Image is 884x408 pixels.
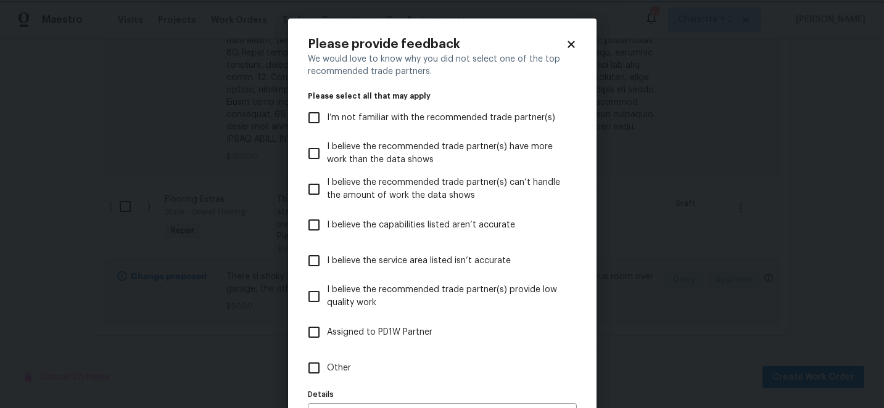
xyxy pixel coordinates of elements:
label: Details [308,391,577,398]
span: Other [327,362,351,375]
h2: Please provide feedback [308,38,566,51]
span: I believe the recommended trade partner(s) have more work than the data shows [327,141,567,166]
span: I’m not familiar with the recommended trade partner(s) [327,112,555,124]
span: I believe the recommended trade partner(s) provide low quality work [327,284,567,309]
span: I believe the service area listed isn’t accurate [327,255,511,267]
div: We would love to know why you did not select one of the top recommended trade partners. [308,53,577,78]
span: Assigned to PD1W Partner [327,326,432,339]
legend: Please select all that may apply [308,92,577,100]
span: I believe the capabilities listed aren’t accurate [327,219,515,232]
span: I believe the recommended trade partner(s) can’t handle the amount of work the data shows [327,176,567,202]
